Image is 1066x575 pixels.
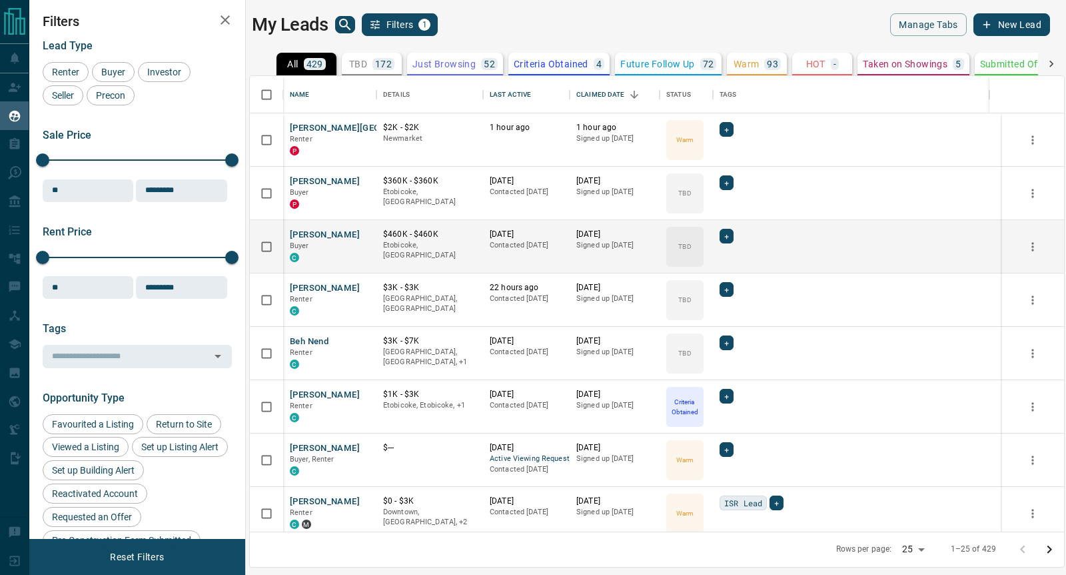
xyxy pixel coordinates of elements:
div: mrloft.ca [302,520,311,529]
p: [DATE] [490,496,563,507]
span: Renter [47,67,84,77]
p: [DATE] [490,389,563,400]
p: TBD [678,188,691,198]
div: Details [376,76,483,113]
div: Tags [713,76,989,113]
div: Favourited a Listing [43,414,143,434]
span: Active Viewing Request [490,454,563,465]
p: Signed up [DATE] [576,240,653,251]
p: [DATE] [490,229,563,240]
div: condos.ca [290,306,299,316]
span: Renter [290,348,312,357]
span: Buyer [97,67,130,77]
span: Rent Price [43,225,92,238]
p: Warm [676,508,694,518]
span: 1 [420,20,429,29]
button: more [1023,130,1043,150]
p: [DATE] [490,442,563,454]
p: $1K - $3K [383,389,476,400]
p: Contacted [DATE] [490,507,563,518]
span: Requested an Offer [47,512,137,522]
div: Name [283,76,376,113]
span: ISR Lead [724,496,762,510]
div: property.ca [290,146,299,155]
span: Buyer, Renter [290,455,334,464]
div: Claimed Date [570,76,660,113]
p: Criteria Obtained [668,397,702,417]
div: condos.ca [290,360,299,369]
p: [DATE] [490,336,563,347]
div: + [720,389,734,404]
div: condos.ca [290,413,299,422]
span: Lead Type [43,39,93,52]
span: Opportunity Type [43,392,125,404]
p: [DATE] [576,229,653,240]
div: Requested an Offer [43,507,141,527]
p: Contacted [DATE] [490,464,563,475]
p: Signed up [DATE] [576,454,653,464]
p: [DATE] [576,442,653,454]
div: + [720,336,734,350]
div: + [720,282,734,297]
span: Return to Site [151,419,217,430]
span: + [724,283,729,296]
p: Warm [734,59,760,69]
p: [DATE] [490,175,563,187]
p: Signed up [DATE] [576,400,653,411]
button: more [1023,344,1043,364]
button: Beh Nend [290,336,328,348]
p: $360K - $360K [383,175,476,187]
p: 5 [955,59,961,69]
button: more [1023,183,1043,203]
span: + [724,123,729,136]
span: Buyer [290,241,309,250]
p: Rows per page: [836,544,892,555]
span: Renter [290,402,312,410]
p: Midtown | Central, Toronto [383,507,476,528]
span: + [724,176,729,189]
div: Status [660,76,713,113]
p: 22 hours ago [490,282,563,294]
button: Reset Filters [101,546,173,568]
p: Submitted Offer [980,59,1050,69]
p: 93 [767,59,778,69]
div: condos.ca [290,520,299,529]
span: Renter [290,135,312,143]
p: Signed up [DATE] [576,294,653,304]
p: 52 [484,59,495,69]
p: - [833,59,836,69]
p: Contacted [DATE] [490,347,563,358]
button: more [1023,450,1043,470]
button: more [1023,397,1043,417]
div: Return to Site [147,414,221,434]
div: condos.ca [290,253,299,262]
p: All [287,59,298,69]
p: 1 hour ago [576,122,653,133]
div: Last Active [483,76,570,113]
p: TBD [678,241,691,251]
p: TBD [678,295,691,305]
p: HOT [806,59,825,69]
div: + [720,175,734,190]
p: Future Follow Up [620,59,694,69]
div: Set up Listing Alert [132,437,228,457]
span: + [774,496,779,510]
p: Etobicoke, [GEOGRAPHIC_DATA] [383,240,476,261]
p: [GEOGRAPHIC_DATA], [GEOGRAPHIC_DATA] [383,294,476,314]
span: Investor [143,67,186,77]
button: New Lead [973,13,1050,36]
p: Warm [676,135,694,145]
span: Set up Listing Alert [137,442,223,452]
div: + [720,122,734,137]
button: [PERSON_NAME][GEOGRAPHIC_DATA] [290,122,449,135]
button: Manage Tabs [890,13,966,36]
span: + [724,336,729,350]
button: more [1023,504,1043,524]
p: Contacted [DATE] [490,294,563,304]
p: Signed up [DATE] [576,507,653,518]
button: [PERSON_NAME] [290,442,360,455]
div: Investor [138,62,191,82]
span: Tags [43,322,66,335]
div: Reactivated Account [43,484,147,504]
button: more [1023,237,1043,257]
